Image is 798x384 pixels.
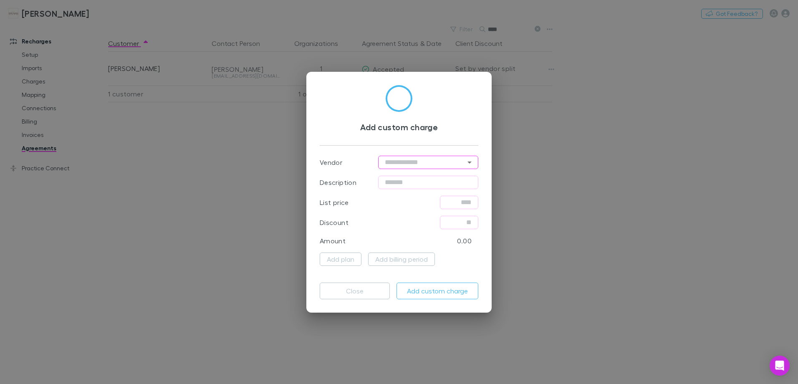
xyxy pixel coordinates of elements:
[770,356,790,376] div: Open Intercom Messenger
[464,157,475,168] button: Open
[320,197,349,207] p: List price
[320,122,478,132] h3: Add custom charge
[368,253,435,266] button: Add billing period
[396,283,478,299] button: Add custom charge
[320,177,356,187] p: Description
[320,253,361,266] button: Add plan
[320,236,346,246] p: Amount
[320,157,342,167] p: Vendor
[457,236,472,246] p: 0.00
[320,217,348,227] p: Discount
[320,283,390,299] button: Close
